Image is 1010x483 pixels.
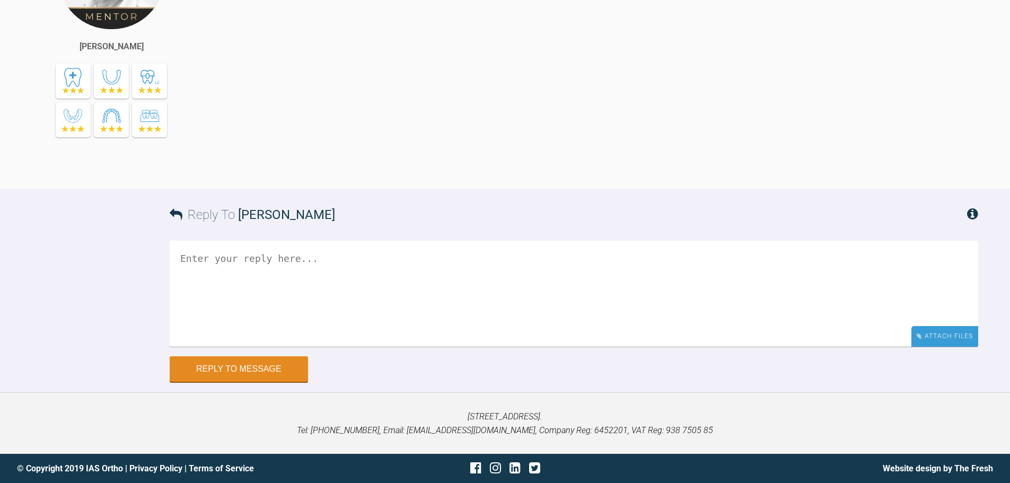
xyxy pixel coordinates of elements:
p: [STREET_ADDRESS]. Tel: [PHONE_NUMBER], Email: [EMAIL_ADDRESS][DOMAIN_NAME], Company Reg: 6452201,... [17,410,993,437]
div: [PERSON_NAME] [80,40,144,54]
a: Privacy Policy [129,463,182,473]
a: Terms of Service [189,463,254,473]
a: Website design by The Fresh [883,463,993,473]
button: Reply to Message [170,356,308,382]
span: [PERSON_NAME] [238,207,335,222]
div: Attach Files [911,326,978,347]
h3: Reply To [170,205,335,225]
div: © Copyright 2019 IAS Ortho | | [17,462,342,476]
